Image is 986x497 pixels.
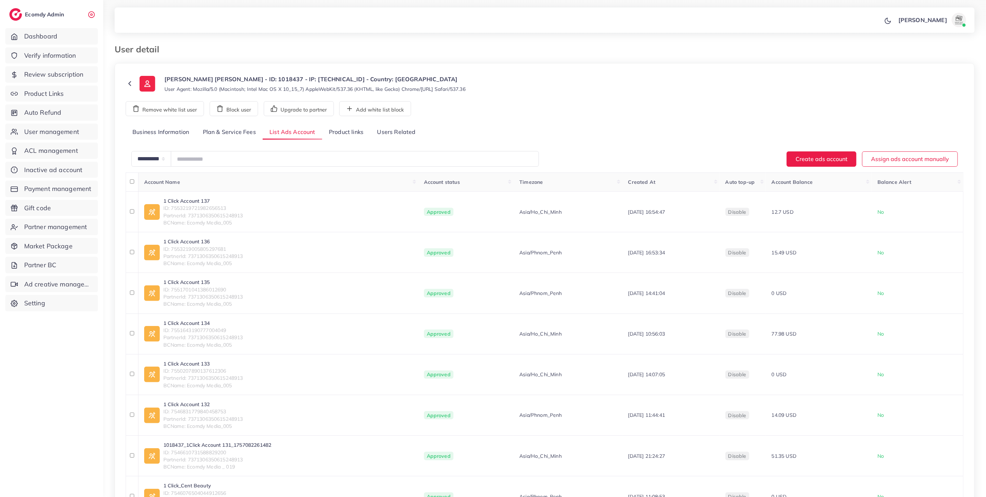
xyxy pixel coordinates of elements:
[424,452,453,460] span: Approved
[519,411,562,419] span: Asia/Phnom_Penh
[772,331,796,337] span: 77.98 USD
[424,371,453,379] span: Approved
[163,245,243,253] span: ID: 7553219005805297681
[5,143,98,159] a: ACL management
[163,300,243,307] span: BCName: Ecomdy Media_005
[424,289,453,297] span: Approved
[163,423,243,430] span: BCName: Ecomdy Media_005
[163,415,243,423] span: PartnerId: 7371306350615248913
[370,125,422,140] a: Users Related
[628,249,665,256] span: [DATE] 16:53:34
[24,108,62,117] span: Auto Refund
[163,490,243,497] span: ID: 7546076504044912656
[877,453,884,459] span: No
[519,208,562,216] span: Asia/Ho_Chi_Minh
[5,47,98,64] a: Verify information
[163,341,243,348] span: BCName: Ecomdy Media_005
[163,238,243,245] a: 1 Click Account 136
[163,482,243,489] a: 1 Click_Cent Beauty
[424,179,460,185] span: Account status
[164,86,466,93] small: User Agent: Mozilla/5.0 (Macintosh; Intel Mac OS X 10_15_7) AppleWebKit/537.36 (KHTML, like Gecko...
[877,331,884,337] span: No
[163,408,243,415] span: ID: 7546831779840458753
[24,32,57,41] span: Dashboard
[24,222,87,232] span: Partner management
[628,371,665,378] span: [DATE] 14:07:05
[628,209,665,215] span: [DATE] 16:54:47
[877,290,884,296] span: No
[5,86,98,102] a: Product Links
[772,249,796,256] span: 15.49 USD
[5,200,98,216] a: Gift code
[728,412,746,419] span: disable
[772,290,787,296] span: 0 USD
[877,412,884,418] span: No
[163,327,243,334] span: ID: 7551643190777004049
[519,330,562,337] span: Asia/Ho_Chi_Minh
[5,104,98,121] a: Auto Refund
[163,293,243,300] span: PartnerId: 7371306350615248913
[9,8,22,21] img: logo
[322,125,370,140] a: Product links
[862,151,958,167] button: Assign ads account manually
[24,260,57,270] span: Partner BC
[628,179,656,185] span: Created At
[163,374,243,382] span: PartnerId: 7371306350615248913
[5,66,98,83] a: Review subscription
[5,181,98,197] a: Payment management
[728,209,746,215] span: disable
[519,179,543,185] span: Timezone
[163,360,243,367] a: 1 Click Account 133
[163,320,243,327] a: 1 Click Account 134
[952,13,966,27] img: avatar
[24,89,64,98] span: Product Links
[877,249,884,256] span: No
[5,124,98,140] a: User management
[144,204,160,220] img: ic-ad-info.7fc67b75.svg
[126,125,196,140] a: Business Information
[24,70,84,79] span: Review subscription
[24,165,83,175] span: Inactive ad account
[210,101,258,116] button: Block user
[263,125,322,140] a: List Ads Account
[163,286,243,293] span: ID: 7551701041386012690
[144,448,160,464] img: ic-ad-info.7fc67b75.svg
[115,44,165,55] h3: User detail
[144,285,160,301] img: ic-ad-info.7fc67b75.svg
[126,101,204,116] button: Remove white list user
[144,326,160,342] img: ic-ad-info.7fc67b75.svg
[728,249,746,256] span: disable
[24,280,93,289] span: Ad creative management
[898,16,947,24] p: [PERSON_NAME]
[264,101,334,116] button: Upgrade to partner
[196,125,263,140] a: Plan & Service Fees
[772,412,796,418] span: 14.09 USD
[519,290,562,297] span: Asia/Phnom_Penh
[24,299,45,308] span: Setting
[728,371,746,378] span: disable
[772,371,787,378] span: 0 USD
[5,257,98,273] a: Partner BC
[163,401,243,408] a: 1 Click Account 132
[163,456,271,463] span: PartnerId: 7371306350615248913
[5,219,98,235] a: Partner management
[5,295,98,311] a: Setting
[163,205,243,212] span: ID: 7553219721982656513
[24,184,91,193] span: Payment management
[144,179,180,185] span: Account Name
[787,151,856,167] button: Create ads account
[628,453,665,459] span: [DATE] 21:24:27
[772,453,796,459] span: 51.35 USD
[163,334,243,341] span: PartnerId: 7371306350615248913
[144,367,160,382] img: ic-ad-info.7fc67b75.svg
[9,8,66,21] a: logoEcomdy Admin
[5,238,98,254] a: Market Package
[895,13,969,27] a: [PERSON_NAME]avatar
[772,179,813,185] span: Account Balance
[163,441,271,449] a: 1018437_1Click Account 131_1757082261482
[519,371,562,378] span: Asia/Ho_Chi_Minh
[163,260,243,267] span: BCName: Ecomdy Media_005
[628,412,665,418] span: [DATE] 11:44:41
[24,146,78,155] span: ACL management
[519,249,562,256] span: Asia/Phnom_Penh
